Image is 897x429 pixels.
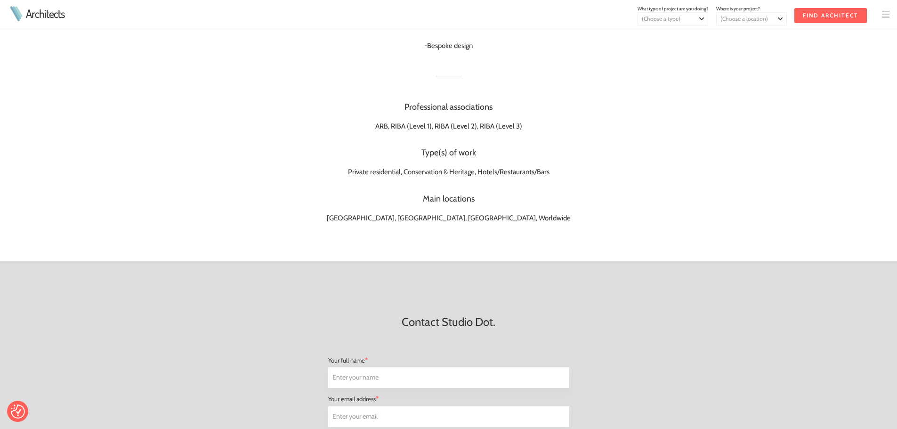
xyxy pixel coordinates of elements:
h3: Professional associations [304,101,593,113]
a: Architects [26,8,65,19]
img: Revisit consent button [11,405,25,419]
h3: Main locations [304,193,593,205]
input: Find Architect [794,8,867,23]
div: Your email address [328,392,569,406]
div: ARB, RIBA (Level 1), RIBA (Level 2), RIBA (Level 3) Private residential, Conservation & Heritage,... [304,66,593,224]
h3: Type(s) of work [304,146,593,159]
span: Where is your project? [716,6,760,12]
span: What type of project are you doing? [638,6,709,12]
img: Architects [8,6,24,21]
div: Your full name [328,353,569,367]
button: Consent Preferences [11,405,25,419]
h2: Contact Studio Dot. [215,314,682,331]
